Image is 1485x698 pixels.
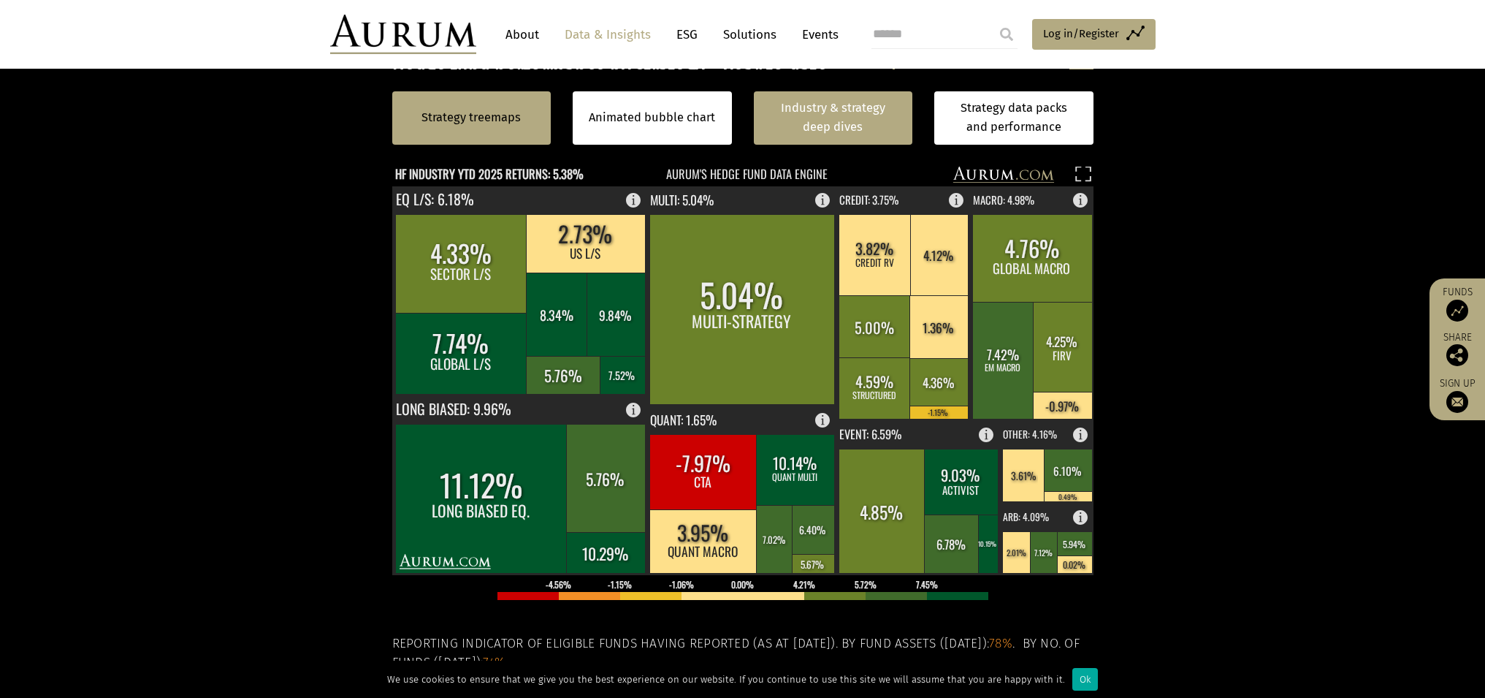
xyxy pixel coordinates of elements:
a: About [498,21,546,48]
input: Submit [992,20,1021,49]
a: Events [795,21,839,48]
a: Strategy data packs and performance [934,91,1093,145]
a: Industry & strategy deep dives [754,91,913,145]
img: Aurum [330,15,476,54]
a: Sign up [1437,377,1478,413]
img: Access Funds [1446,300,1468,322]
span: 78% [989,636,1012,651]
img: Share this post [1446,344,1468,366]
a: ESG [669,21,705,48]
a: Funds [1437,286,1478,322]
a: Solutions [716,21,784,48]
a: Data & Insights [557,21,658,48]
div: Ok [1072,668,1098,691]
h5: Reporting indicator of eligible funds having reported (as at [DATE]). By fund assets ([DATE]): . ... [392,634,1093,673]
a: Log in/Register [1032,19,1156,50]
img: Sign up to our newsletter [1446,391,1468,413]
span: Log in/Register [1043,25,1119,42]
div: Share [1437,333,1478,366]
a: Animated bubble chart [589,108,715,127]
a: Strategy treemaps [421,108,521,127]
span: 74% [483,655,505,670]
